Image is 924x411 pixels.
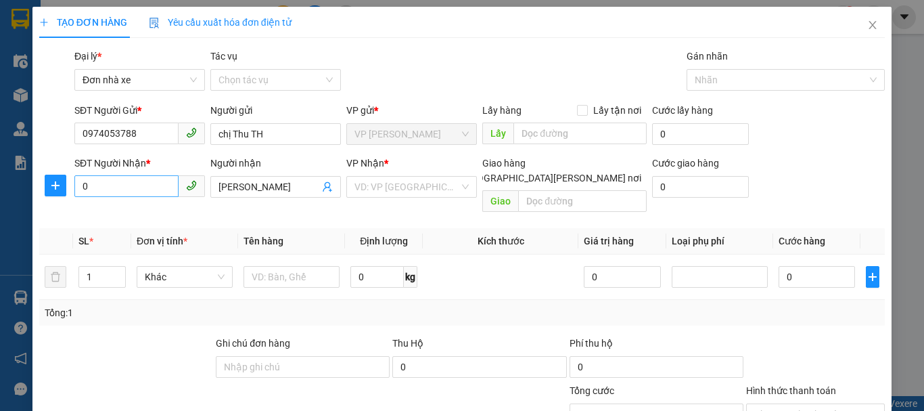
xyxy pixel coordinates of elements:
[354,124,469,144] span: VP QUANG TRUNG
[652,105,713,116] label: Cước lấy hàng
[149,17,292,28] span: Yêu cầu xuất hóa đơn điện tử
[478,236,524,246] span: Kích thước
[186,180,197,191] span: phone
[210,156,341,171] div: Người nhận
[74,156,205,171] div: SĐT Người Nhận
[687,51,728,62] label: Gán nhãn
[652,123,749,145] input: Cước lấy hàng
[482,158,526,169] span: Giao hàng
[666,228,773,255] th: Loại phụ phí
[482,190,518,212] span: Giao
[39,17,127,28] span: TẠO ĐƠN HÀNG
[346,103,477,118] div: VP gửi
[404,266,417,288] span: kg
[570,336,743,356] div: Phí thu hộ
[482,105,522,116] span: Lấy hàng
[39,18,49,27] span: plus
[244,236,283,246] span: Tên hàng
[652,158,719,169] label: Cước giao hàng
[570,385,614,396] span: Tổng cước
[216,338,290,349] label: Ghi chú đơn hàng
[584,266,660,288] input: 0
[513,123,647,144] input: Dọc đường
[360,236,408,246] span: Định lượng
[83,70,197,90] span: Đơn nhà xe
[74,51,101,62] span: Đại lý
[74,103,205,118] div: SĐT Người Gửi
[746,385,836,396] label: Hình thức thanh toán
[866,266,879,288] button: plus
[149,18,160,28] img: icon
[584,236,634,246] span: Giá trị hàng
[45,305,358,320] div: Tổng: 1
[45,180,66,191] span: plus
[186,127,197,138] span: phone
[45,175,66,196] button: plus
[346,158,384,169] span: VP Nhận
[457,171,647,186] span: [GEOGRAPHIC_DATA][PERSON_NAME] nơi
[210,51,237,62] label: Tác vụ
[779,236,825,246] span: Cước hàng
[322,181,333,192] span: user-add
[854,7,892,45] button: Close
[482,123,513,144] span: Lấy
[78,236,89,246] span: SL
[652,176,749,198] input: Cước giao hàng
[867,272,879,282] span: plus
[145,267,225,287] span: Khác
[867,20,878,30] span: close
[588,103,647,118] span: Lấy tận nơi
[137,236,187,246] span: Đơn vị tính
[210,103,341,118] div: Người gửi
[216,356,390,378] input: Ghi chú đơn hàng
[244,266,340,288] input: VD: Bàn, Ghế
[518,190,647,212] input: Dọc đường
[45,266,66,288] button: delete
[392,338,423,349] span: Thu Hộ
